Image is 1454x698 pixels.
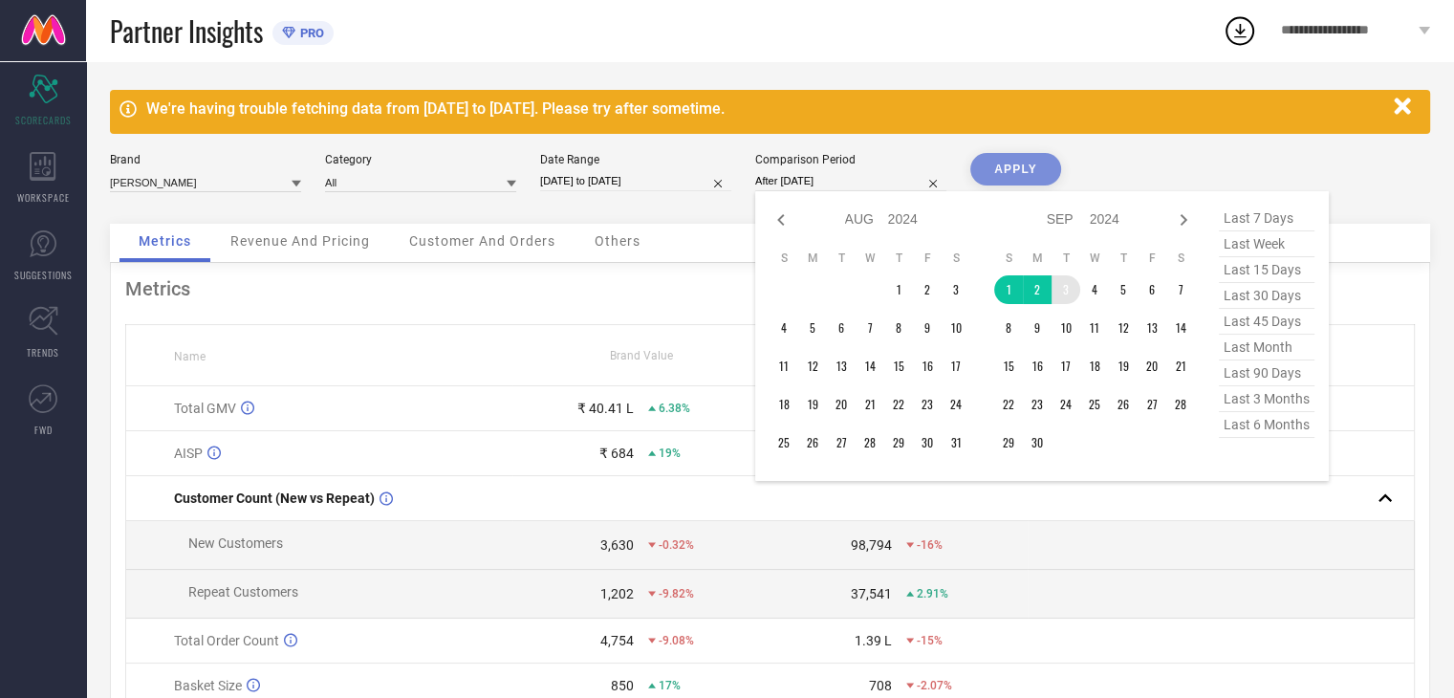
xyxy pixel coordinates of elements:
span: AISP [174,446,203,461]
td: Tue Sep 17 2024 [1052,352,1080,381]
td: Sun Aug 11 2024 [770,352,798,381]
td: Sat Aug 03 2024 [942,275,970,304]
span: -9.82% [659,587,694,600]
td: Fri Sep 13 2024 [1138,314,1166,342]
th: Tuesday [1052,251,1080,266]
span: Name [174,350,206,363]
td: Sat Aug 31 2024 [942,428,970,457]
div: 98,794 [851,537,892,553]
td: Tue Aug 06 2024 [827,314,856,342]
span: TRENDS [27,345,59,360]
td: Mon Aug 19 2024 [798,390,827,419]
div: Previous month [770,208,792,231]
td: Fri Aug 30 2024 [913,428,942,457]
td: Mon Sep 16 2024 [1023,352,1052,381]
td: Sat Sep 28 2024 [1166,390,1195,419]
span: last 45 days [1219,309,1314,335]
span: -0.32% [659,538,694,552]
td: Sat Sep 07 2024 [1166,275,1195,304]
td: Fri Sep 06 2024 [1138,275,1166,304]
td: Mon Sep 09 2024 [1023,314,1052,342]
td: Thu Aug 29 2024 [884,428,913,457]
div: Next month [1172,208,1195,231]
td: Fri Sep 27 2024 [1138,390,1166,419]
span: New Customers [188,535,283,551]
span: Brand Value [610,349,673,362]
td: Sun Aug 04 2024 [770,314,798,342]
span: FWD [34,423,53,437]
th: Thursday [884,251,913,266]
div: Comparison Period [755,153,946,166]
td: Sat Sep 14 2024 [1166,314,1195,342]
td: Fri Aug 02 2024 [913,275,942,304]
span: last 90 days [1219,360,1314,386]
span: -2.07% [917,679,952,692]
span: Basket Size [174,678,242,693]
td: Fri Sep 20 2024 [1138,352,1166,381]
td: Sun Aug 18 2024 [770,390,798,419]
div: Category [325,153,516,166]
td: Thu Aug 08 2024 [884,314,913,342]
div: 1.39 L [855,633,892,648]
th: Wednesday [1080,251,1109,266]
td: Fri Aug 23 2024 [913,390,942,419]
span: 6.38% [659,402,690,415]
span: Customer Count (New vs Repeat) [174,491,375,506]
td: Mon Aug 26 2024 [798,428,827,457]
input: Select date range [540,171,731,191]
span: Repeat Customers [188,584,298,600]
div: 1,202 [600,586,634,601]
span: -9.08% [659,634,694,647]
span: last 15 days [1219,257,1314,283]
span: last 6 months [1219,412,1314,438]
td: Wed Sep 18 2024 [1080,352,1109,381]
td: Thu Sep 05 2024 [1109,275,1138,304]
td: Fri Aug 16 2024 [913,352,942,381]
span: 17% [659,679,681,692]
span: PRO [295,26,324,40]
td: Wed Aug 21 2024 [856,390,884,419]
td: Sat Aug 17 2024 [942,352,970,381]
span: 2.91% [917,587,948,600]
td: Wed Aug 14 2024 [856,352,884,381]
span: Customer And Orders [409,233,555,249]
div: 37,541 [851,586,892,601]
td: Thu Aug 01 2024 [884,275,913,304]
td: Thu Sep 19 2024 [1109,352,1138,381]
th: Monday [1023,251,1052,266]
span: Total GMV [174,401,236,416]
td: Tue Aug 13 2024 [827,352,856,381]
div: Brand [110,153,301,166]
th: Sunday [770,251,798,266]
span: last 3 months [1219,386,1314,412]
td: Thu Aug 22 2024 [884,390,913,419]
div: Open download list [1223,13,1257,48]
span: 19% [659,447,681,460]
div: 850 [611,678,634,693]
td: Thu Sep 26 2024 [1109,390,1138,419]
td: Wed Sep 04 2024 [1080,275,1109,304]
span: -16% [917,538,943,552]
td: Tue Sep 10 2024 [1052,314,1080,342]
th: Friday [913,251,942,266]
span: Total Order Count [174,633,279,648]
span: -15% [917,634,943,647]
span: last week [1219,231,1314,257]
td: Mon Aug 12 2024 [798,352,827,381]
th: Sunday [994,251,1023,266]
td: Sun Sep 01 2024 [994,275,1023,304]
div: 708 [869,678,892,693]
td: Mon Sep 30 2024 [1023,428,1052,457]
td: Sun Aug 25 2024 [770,428,798,457]
td: Tue Aug 20 2024 [827,390,856,419]
span: Partner Insights [110,11,263,51]
td: Tue Aug 27 2024 [827,428,856,457]
th: Wednesday [856,251,884,266]
div: ₹ 684 [599,446,634,461]
td: Mon Sep 23 2024 [1023,390,1052,419]
th: Thursday [1109,251,1138,266]
td: Mon Aug 05 2024 [798,314,827,342]
td: Thu Sep 12 2024 [1109,314,1138,342]
td: Thu Aug 15 2024 [884,352,913,381]
td: Sat Sep 21 2024 [1166,352,1195,381]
